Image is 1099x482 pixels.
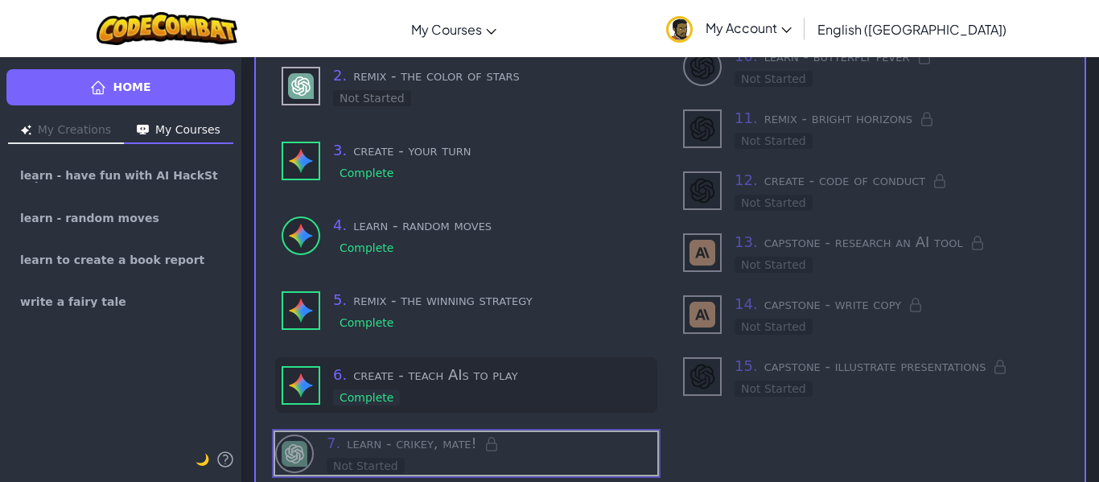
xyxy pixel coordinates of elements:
a: My Courses [403,7,504,51]
div: use - Gemini (Complete) [275,357,657,413]
span: 3 . [333,142,347,159]
h3: create - teach AIs to play [333,364,651,386]
div: Complete [333,240,400,256]
div: use - DALL-E 3 (Not Started) - Locked [683,107,1065,150]
a: My Account [658,3,800,54]
div: Not Started [735,319,813,335]
div: Not Started [735,133,813,149]
div: use - GPT-4 (Not Started) [275,58,657,113]
a: learn - have fun with AI HackStack [6,157,235,196]
h3: remix - the winning strategy [333,289,651,311]
span: 11 . [735,109,758,126]
div: use - Claude (Not Started) - Locked [683,231,1065,274]
div: use - Claude (Not Started) - Locked [683,293,1065,336]
span: My Courses [411,21,482,38]
span: 12 . [735,171,758,188]
img: Icon [137,125,149,135]
span: write a fairy tale [20,296,126,307]
button: My Courses [124,118,233,144]
img: avatar [666,16,693,43]
h3: learn - random moves [333,214,651,237]
div: Complete [333,389,400,406]
span: 2 . [333,67,347,84]
img: Icon [21,125,31,135]
h3: learn - crikey, mate! [327,432,657,455]
a: write a fairy tale [6,282,235,321]
button: My Creations [8,118,124,144]
div: use - Gemini (Complete) [275,282,657,338]
span: My Account [706,19,792,36]
div: use - DALL-E 3 (Not Started) - Locked [683,355,1065,398]
img: Gemini [288,373,314,398]
div: Not Started [735,195,813,211]
h3: capstone - write copy [735,293,1065,315]
div: Not Started [333,90,411,106]
img: DALL-E 3 [689,116,715,142]
span: English ([GEOGRAPHIC_DATA]) [817,21,1006,38]
button: 🌙 [196,450,209,469]
span: 14 . [735,295,758,312]
span: learn - random moves [20,212,159,224]
span: learn - have fun with AI HackStack [20,170,221,183]
div: Complete [333,165,400,181]
a: learn to create a book report [6,241,235,279]
span: 15 . [735,357,758,374]
img: DALL-E 3 [689,178,715,204]
span: 13 . [735,233,758,250]
span: learn to create a book report [20,254,204,266]
div: Not Started [735,381,813,397]
div: use - Gemini (Complete) [275,133,657,188]
div: Not Started [327,458,405,474]
h3: capstone - illustrate presentations [735,355,1065,377]
span: Home [113,79,150,96]
span: 7 . [327,435,340,451]
h3: create - code of conduct [735,169,1065,192]
span: 6 . [333,366,347,383]
h3: remix - the color of stars [333,64,651,87]
img: CodeCombat logo [97,12,237,45]
h3: create - your turn [333,139,651,162]
span: 5 . [333,291,347,308]
a: learn - random moves [6,199,235,237]
div: use - DALL-E 3 (Not Started) - Locked [683,169,1065,212]
img: Claude [689,240,715,266]
div: Not Started [735,257,813,273]
div: Not Started [735,71,813,87]
img: Gemini [288,223,314,249]
span: 4 . [333,216,347,233]
div: learn to use - GPT-4 (Not Started) - Locked [275,432,657,475]
h3: remix - bright horizons [735,107,1065,130]
img: Gemini [288,148,314,174]
img: DALL-E 3 [689,364,715,389]
img: Gemini [288,298,314,323]
img: DALL-E 3 [689,54,715,80]
div: learn to use - DALL-E 3 (Not Started) - Locked [683,45,1065,88]
div: Complete [333,315,400,331]
img: Claude [689,302,715,328]
span: 🌙 [196,453,209,466]
div: learn to use - Gemini (Complete) [275,208,657,263]
a: English ([GEOGRAPHIC_DATA]) [809,7,1015,51]
a: Home [6,69,235,105]
img: GPT-4 [282,441,307,467]
img: GPT-4 [288,73,314,99]
h3: capstone - research an AI tool [735,231,1065,253]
